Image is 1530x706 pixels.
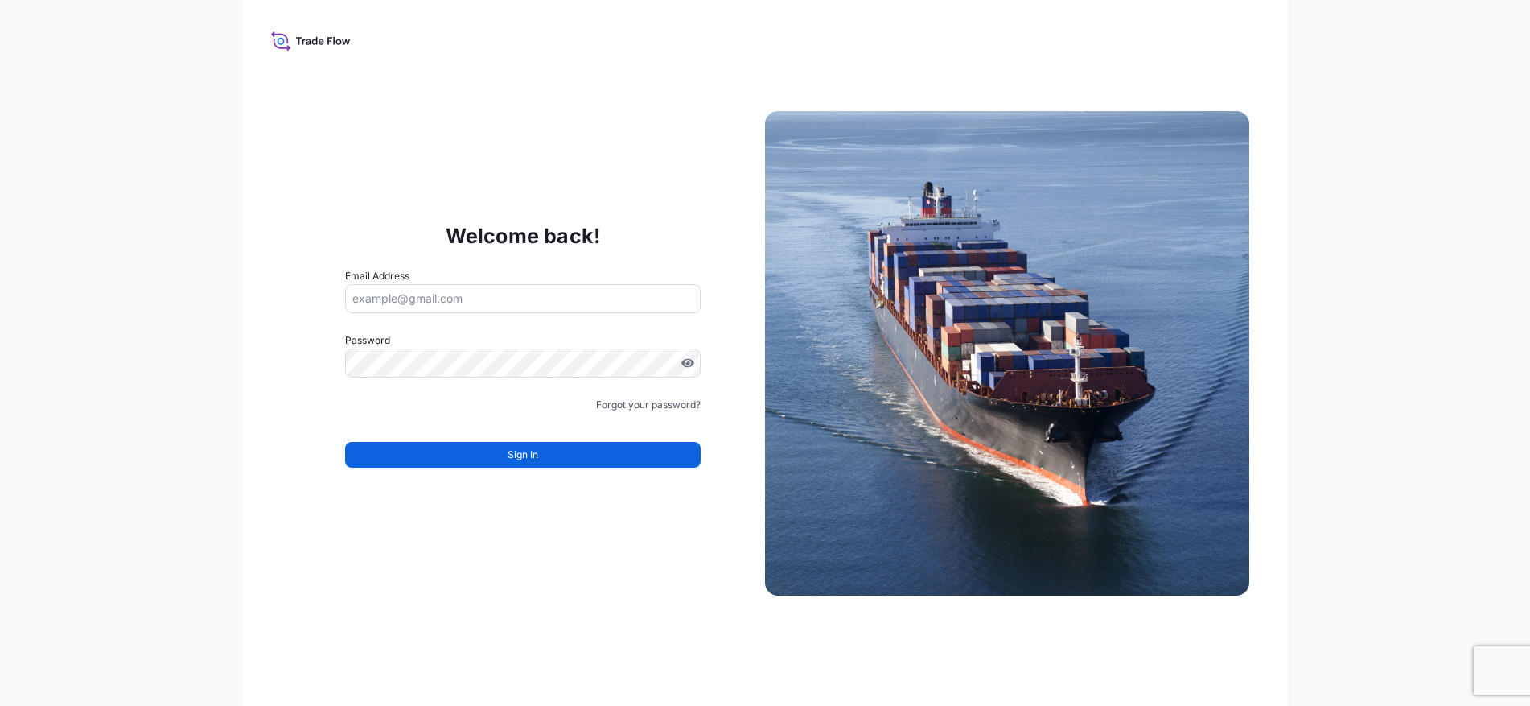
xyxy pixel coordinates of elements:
label: Password [345,332,701,349]
input: example@gmail.com [345,284,701,313]
img: Ship illustration [765,111,1249,596]
p: Welcome back! [446,223,601,249]
span: Sign In [508,447,538,463]
a: Forgot your password? [596,397,701,413]
label: Email Address [345,268,409,284]
button: Show password [681,357,694,370]
button: Sign In [345,442,701,468]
